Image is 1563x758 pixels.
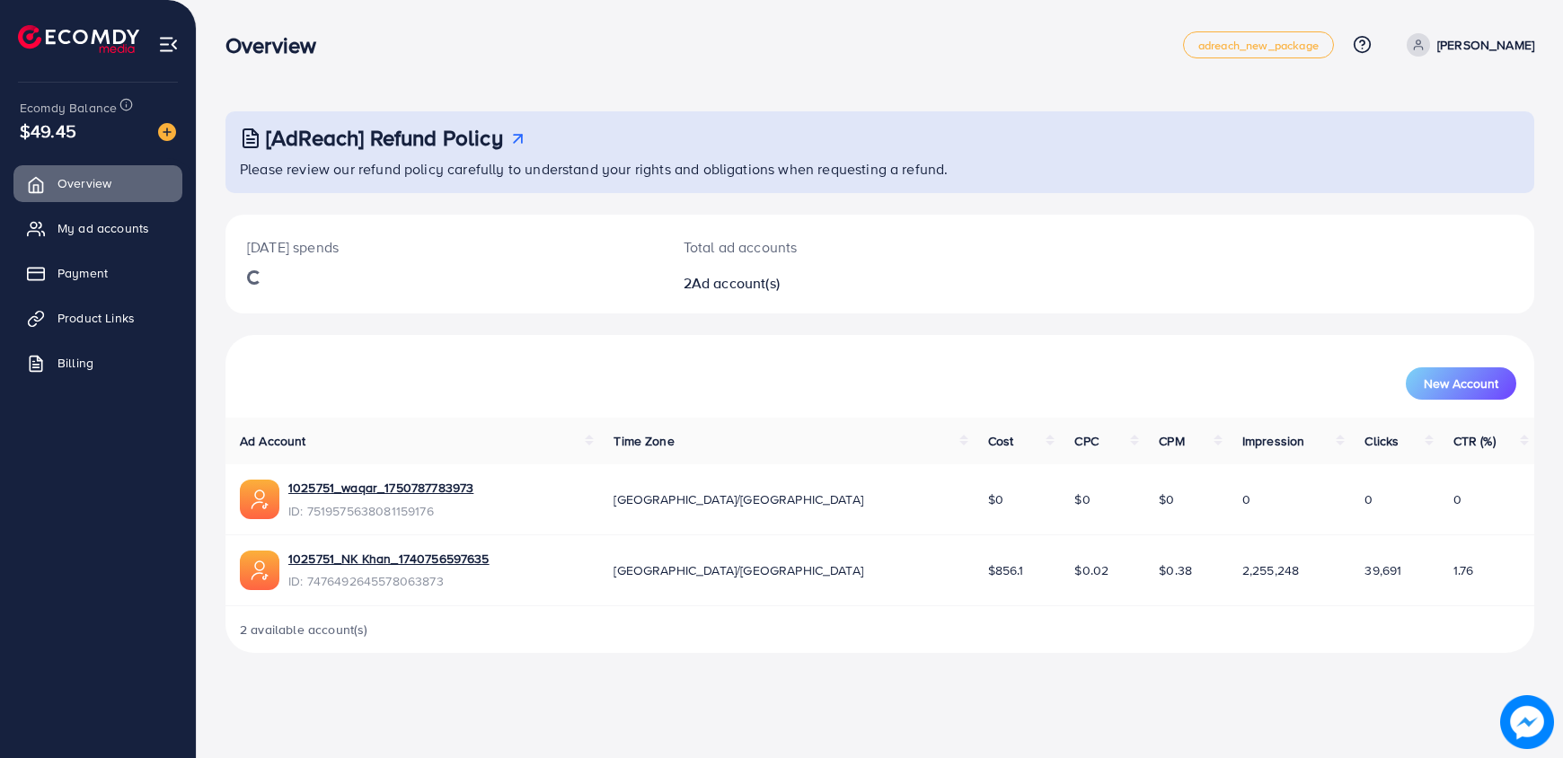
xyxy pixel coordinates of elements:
span: CPM [1159,432,1184,450]
span: 2 available account(s) [240,621,368,639]
span: ID: 7519575638081159176 [288,502,473,520]
p: Total ad accounts [684,236,967,258]
span: 0 [1364,490,1373,508]
span: Cost [988,432,1014,450]
a: adreach_new_package [1183,31,1334,58]
a: [PERSON_NAME] [1400,33,1534,57]
span: $0.38 [1159,561,1192,579]
span: ID: 7476492645578063873 [288,572,490,590]
span: 0 [1453,490,1461,508]
span: CTR (%) [1453,432,1496,450]
p: [DATE] spends [247,236,640,258]
img: image [1500,695,1554,749]
span: New Account [1424,377,1498,390]
span: CPC [1074,432,1098,450]
button: New Account [1406,367,1516,400]
img: ic-ads-acc.e4c84228.svg [240,480,279,519]
h3: [AdReach] Refund Policy [266,125,503,151]
a: Product Links [13,300,182,336]
h3: Overview [225,32,331,58]
span: $49.45 [20,118,76,144]
span: [GEOGRAPHIC_DATA]/[GEOGRAPHIC_DATA] [614,561,863,579]
span: $0.02 [1074,561,1108,579]
span: Ecomdy Balance [20,99,117,117]
span: Impression [1242,432,1305,450]
span: $0 [1159,490,1174,508]
span: 39,691 [1364,561,1401,579]
span: Overview [57,174,111,192]
a: 1025751_NK Khan_1740756597635 [288,550,490,568]
span: Clicks [1364,432,1399,450]
span: adreach_new_package [1198,40,1319,51]
span: 1.76 [1453,561,1474,579]
span: Ad Account [240,432,306,450]
span: Payment [57,264,108,282]
span: Product Links [57,309,135,327]
span: $856.1 [988,561,1024,579]
img: logo [18,25,139,53]
h2: 2 [684,275,967,292]
img: ic-ads-acc.e4c84228.svg [240,551,279,590]
span: Time Zone [614,432,674,450]
span: Ad account(s) [692,273,780,293]
span: $0 [988,490,1003,508]
span: [GEOGRAPHIC_DATA]/[GEOGRAPHIC_DATA] [614,490,863,508]
span: $0 [1074,490,1090,508]
span: My ad accounts [57,219,149,237]
img: menu [158,34,179,55]
a: Payment [13,255,182,291]
span: Billing [57,354,93,372]
span: 0 [1242,490,1250,508]
span: 2,255,248 [1242,561,1299,579]
p: Please review our refund policy carefully to understand your rights and obligations when requesti... [240,158,1523,180]
a: Overview [13,165,182,201]
a: My ad accounts [13,210,182,246]
img: image [158,123,176,141]
a: 1025751_waqar_1750787783973 [288,479,473,497]
p: [PERSON_NAME] [1437,34,1534,56]
a: Billing [13,345,182,381]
